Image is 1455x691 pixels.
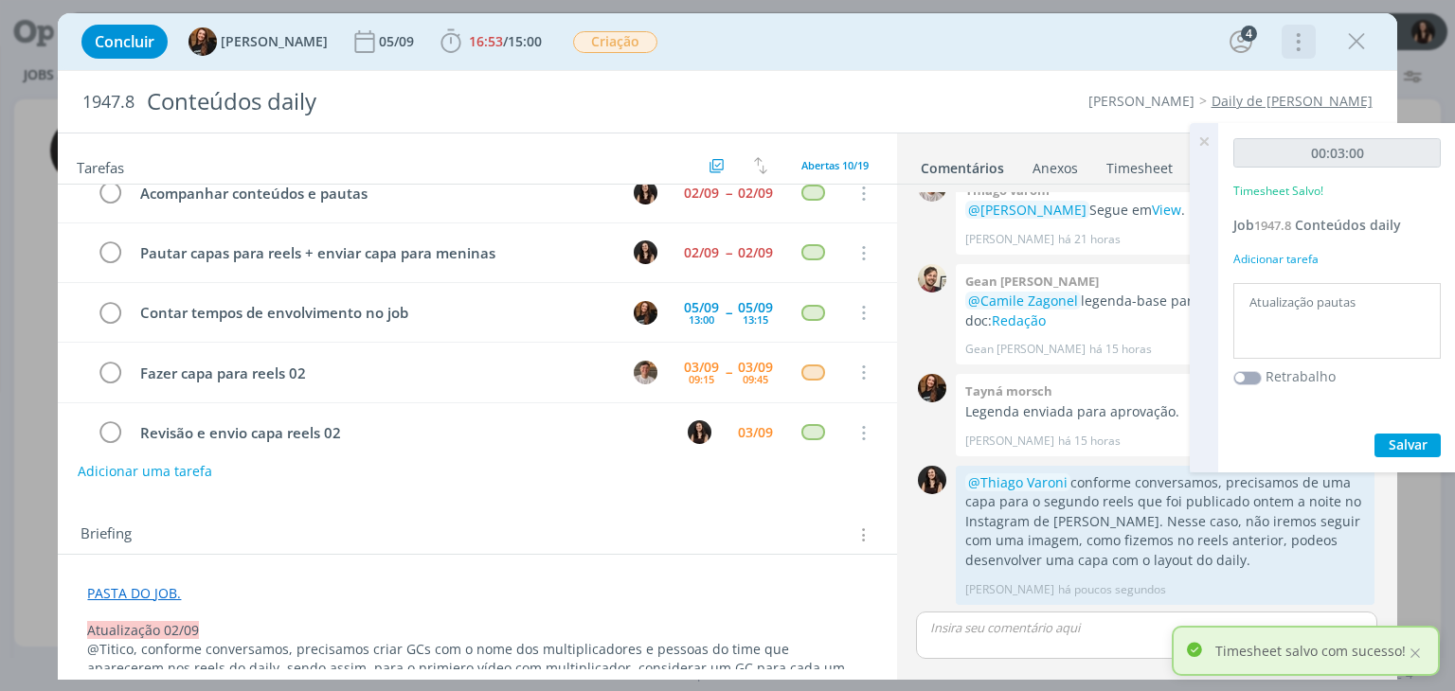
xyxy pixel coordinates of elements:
button: Criação [572,30,658,54]
button: 4 [1226,27,1256,57]
img: T [189,27,217,56]
img: G [918,264,946,292]
a: View [1152,201,1181,219]
button: T [632,358,660,386]
span: @Thiago Varoni [968,473,1068,491]
span: Conteúdos daily [1295,216,1401,234]
p: Legenda enviada para aprovação. [965,402,1365,421]
div: Acompanhar conteúdos e pautas [132,182,616,205]
a: [PERSON_NAME] [1088,92,1195,110]
p: [PERSON_NAME] [965,581,1054,598]
div: Adicionar tarefa [1233,251,1441,268]
span: 16:53 [469,32,503,50]
div: 05/09 [379,35,418,48]
span: -- [726,186,731,200]
div: 03/09 [738,361,773,374]
div: 4 [1241,26,1257,42]
div: 02/09 [738,246,773,259]
button: Adicionar uma tarefa [77,454,213,488]
a: Comentários [920,151,1005,178]
span: [PERSON_NAME] [221,35,328,48]
span: -- [726,365,731,379]
span: 1947.8 [82,92,135,113]
span: Atualização 02/09 [87,621,199,639]
img: arrow-down-up.svg [754,157,767,174]
img: T [918,374,946,402]
div: dialog [58,13,1396,680]
p: Segue em . [965,201,1365,220]
span: -- [726,306,731,319]
b: Tayná morsch [965,382,1052,399]
div: 13:00 [689,314,714,325]
span: -- [726,246,731,259]
label: Retrabalho [1266,366,1336,386]
span: Salvar [1389,435,1428,453]
p: Gean [PERSON_NAME] [965,341,1086,358]
span: Tarefas [77,154,124,177]
div: 03/09 [684,361,719,374]
button: I [632,239,660,267]
div: 09:45 [743,374,768,384]
div: Revisão e envio capa reels 02 [132,421,670,445]
b: Gean [PERSON_NAME] [965,273,1099,290]
div: Conteúdos daily [138,79,827,125]
span: há 15 horas [1058,433,1121,450]
a: Timesheet [1105,151,1174,178]
span: há 21 horas [1058,231,1121,248]
div: 09:15 [689,374,714,384]
p: [PERSON_NAME] [965,433,1054,450]
div: Pautar capas para reels + enviar capa para meninas [132,241,616,265]
p: conforme conversamos, precisamos de uma capa para o segundo reels que foi publicado ontem a noite... [965,473,1365,570]
button: I [686,418,714,447]
span: @[PERSON_NAME] [968,201,1087,219]
div: 02/09 [684,246,719,259]
div: Anexos [1033,159,1078,178]
div: 03/09 [738,426,773,439]
div: Fazer capa para reels 02 [132,362,616,385]
button: 16:53/15:00 [436,27,547,57]
div: 02/09 [684,186,719,200]
span: Criação [573,31,657,53]
span: Concluir [95,34,154,49]
div: Contar tempos de envolvimento no job [132,301,616,325]
button: Salvar [1374,434,1441,457]
button: T[PERSON_NAME] [189,27,328,56]
div: 02/09 [738,186,773,200]
button: T [632,298,660,327]
a: Job1947.8Conteúdos daily [1233,216,1401,234]
p: Timesheet Salvo! [1233,183,1323,200]
img: I [634,181,657,204]
span: Abertas 10/19 [801,158,869,172]
a: Daily de [PERSON_NAME] [1212,92,1373,110]
img: T [634,361,657,384]
div: 05/09 [738,301,773,314]
div: 13:15 [743,314,768,325]
button: I [632,179,660,207]
div: 05/09 [684,301,719,314]
button: Concluir [81,25,168,59]
p: legenda-base para o segundo reels no doc: [965,292,1365,330]
span: 15:00 [508,32,542,50]
p: Timesheet salvo com sucesso! [1215,641,1406,661]
p: [PERSON_NAME] [965,231,1054,248]
img: I [918,466,946,494]
a: Redação [992,311,1046,329]
img: T [634,301,657,325]
img: I [688,420,711,444]
span: Briefing [81,523,132,547]
span: há poucos segundos [1058,581,1166,598]
img: I [634,240,657,264]
span: 1947.8 [1254,217,1291,234]
a: PASTA DO JOB. [87,584,181,602]
span: @Camile Zagonel [968,292,1078,310]
span: / [503,32,508,50]
span: há 15 horas [1089,341,1152,358]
